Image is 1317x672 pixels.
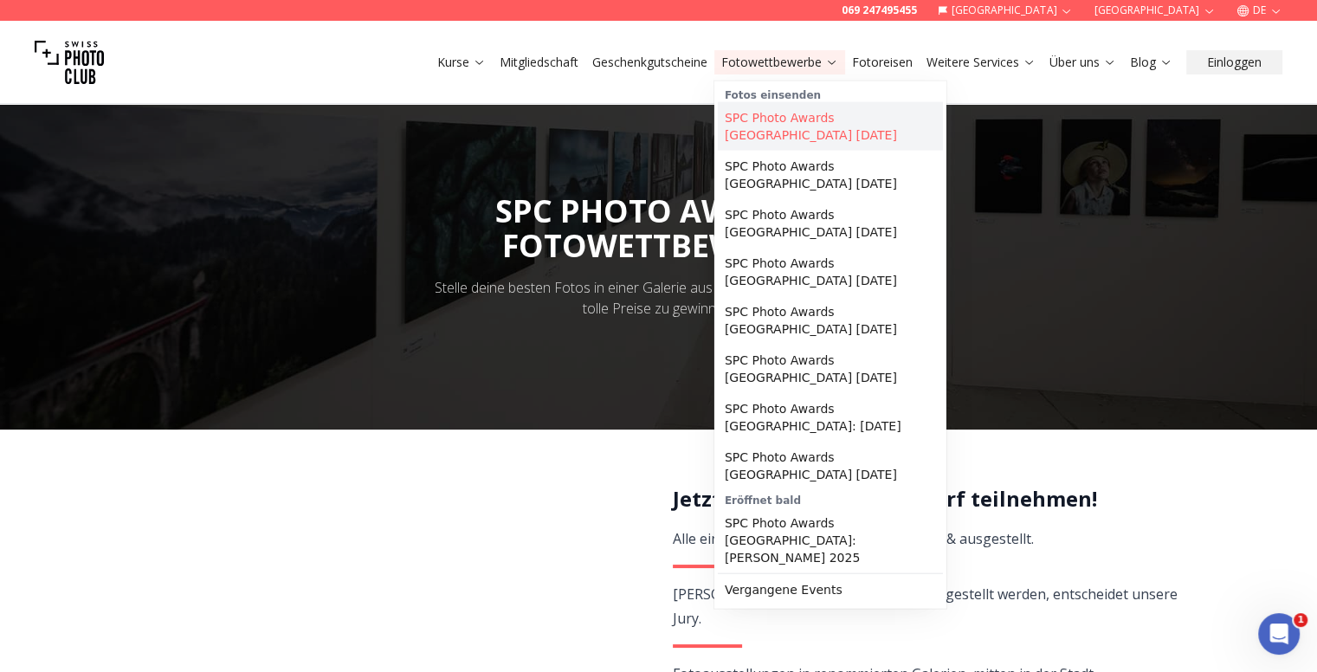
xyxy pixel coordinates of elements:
button: Einloggen [1186,50,1282,74]
h2: Jetzt mitmachen - jeder darf teilnehmen! [673,485,1179,513]
button: Blog [1123,50,1179,74]
a: SPC Photo Awards [GEOGRAPHIC_DATA]: [DATE] [718,393,943,442]
span: Alle eingereichten Fotos werden gedruckt & ausgestellt. [673,529,1034,548]
div: Stelle deine besten Fotos in einer Galerie aus und erhalte die Möglichkeit, tolle Preise zu gewin... [423,277,894,319]
div: FOTOWETTBEWERBE [495,229,823,263]
a: SPC Photo Awards [GEOGRAPHIC_DATA] [DATE] [718,442,943,490]
a: 069 247495455 [842,3,917,17]
div: Eröffnet bald [718,490,943,507]
span: [PERSON_NAME] Bilder großformatig ausgestellt werden, entscheidet unsere Jury. [673,585,1178,628]
button: Weitere Services [920,50,1043,74]
a: Kurse [437,54,486,71]
a: SPC Photo Awards [GEOGRAPHIC_DATA] [DATE] [718,151,943,199]
button: Über uns [1043,50,1123,74]
button: Kurse [430,50,493,74]
span: SPC PHOTO AWARDS: [495,190,823,263]
button: Mitgliedschaft [493,50,585,74]
a: Geschenkgutscheine [592,54,707,71]
a: SPC Photo Awards [GEOGRAPHIC_DATA] [DATE] [718,296,943,345]
a: Fotowettbewerbe [721,54,838,71]
img: Swiss photo club [35,28,104,97]
a: SPC Photo Awards [GEOGRAPHIC_DATA] [DATE] [718,102,943,151]
button: Geschenkgutscheine [585,50,714,74]
a: SPC Photo Awards [GEOGRAPHIC_DATA] [DATE] [718,199,943,248]
a: SPC Photo Awards [GEOGRAPHIC_DATA] [DATE] [718,345,943,393]
a: SPC Photo Awards [GEOGRAPHIC_DATA]: [PERSON_NAME] 2025 [718,507,943,573]
a: Mitgliedschaft [500,54,578,71]
a: Weitere Services [926,54,1036,71]
a: Vergangene Events [718,574,943,605]
a: SPC Photo Awards [GEOGRAPHIC_DATA] [DATE] [718,248,943,296]
a: Über uns [1049,54,1116,71]
button: Fotowettbewerbe [714,50,845,74]
span: 1 [1294,613,1307,627]
div: Fotos einsenden [718,85,943,102]
a: Fotoreisen [852,54,913,71]
iframe: Intercom live chat [1258,613,1300,655]
a: Blog [1130,54,1172,71]
button: Fotoreisen [845,50,920,74]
